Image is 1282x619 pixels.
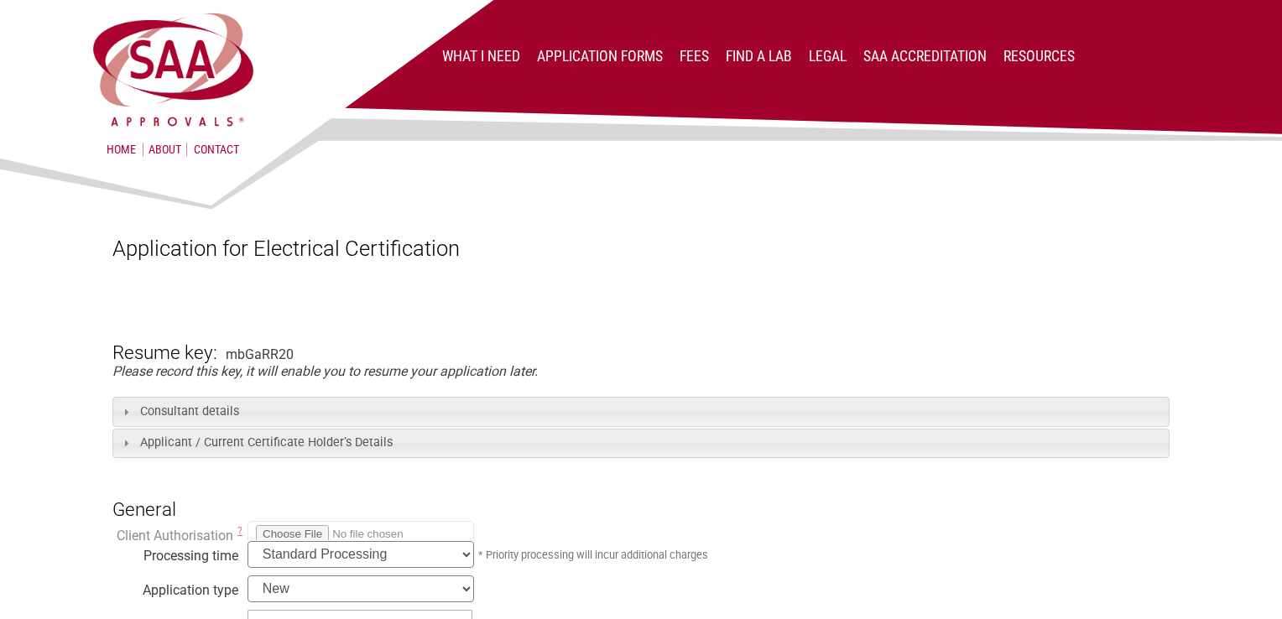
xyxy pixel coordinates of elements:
[680,48,709,65] a: Fees
[107,143,136,156] a: Home
[112,544,238,560] div: Processing time
[226,346,294,362] div: mbGaRR20
[1003,48,1075,65] a: Resources
[442,48,520,65] a: What I Need
[237,525,242,537] span: Consultants must upload a copy of the Letter of Authorisation and Terms, Conditions and Obligatio...
[112,578,238,595] div: Application type
[112,363,538,379] em: Please record this key, it will enable you to resume your application later.
[112,471,1170,521] h3: General
[809,48,847,65] a: Legal
[112,236,1170,261] h1: Application for Electrical Certification
[478,549,708,561] small: * Priority processing will incur additional charges
[112,397,1170,426] h3: Consultant details
[112,314,217,364] h3: Resume key:
[537,48,663,65] a: Application Forms
[143,143,187,156] a: About
[112,523,238,540] div: Client Authorisation
[90,10,257,129] img: SAA Approvals
[194,143,239,156] a: Contact
[112,429,1170,458] h3: Applicant / Current Certificate Holder’s Details
[726,48,792,65] a: Find a lab
[863,48,987,65] a: SAA Accreditation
